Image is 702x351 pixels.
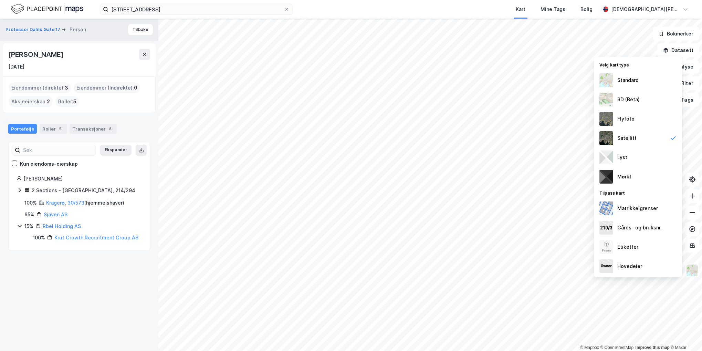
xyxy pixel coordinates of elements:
[40,124,67,134] div: Roller
[100,145,132,156] button: Ekspander
[594,58,682,71] div: Velg karttype
[33,234,45,242] div: 100%
[43,223,81,229] a: Rbel Holding AS
[617,115,635,123] div: Flyfoto
[617,224,662,232] div: Gårds- og bruksnr.
[686,264,699,277] img: Z
[617,76,639,84] div: Standard
[599,202,613,215] img: cadastreBorders.cfe08de4b5ddd52a10de.jpeg
[617,173,631,181] div: Mørkt
[70,124,117,134] div: Transaksjoner
[46,199,124,207] div: ( hjemmelshaver )
[599,73,613,87] img: Z
[599,170,613,184] img: nCdM7BzjoCAAAAAElFTkSuQmCC
[636,345,670,350] a: Improve this map
[8,49,65,60] div: [PERSON_NAME]
[617,204,658,213] div: Matrikkelgrenser
[653,27,699,41] button: Bokmerker
[128,24,153,35] button: Tilbake
[107,125,114,132] div: 8
[44,211,67,217] a: Sjaven AS
[46,200,84,206] a: Kragerø, 30/573
[617,95,640,104] div: 3D (Beta)
[70,25,86,34] div: Person
[54,235,138,240] a: Krut Growth Recruitment Group AS
[23,175,142,183] div: [PERSON_NAME]
[24,199,37,207] div: 100%
[657,43,699,57] button: Datasett
[73,97,76,106] span: 5
[541,5,565,13] div: Mine Tags
[580,5,593,13] div: Bolig
[9,96,53,107] div: Aksjeeierskap :
[9,82,71,93] div: Eiendommer (direkte) :
[599,259,613,273] img: majorOwner.b5e170eddb5c04bfeeff.jpeg
[57,125,64,132] div: 5
[599,93,613,106] img: Z
[24,222,33,230] div: 15%
[599,131,613,145] img: 9k=
[74,82,140,93] div: Eiendommer (Indirekte) :
[668,318,702,351] iframe: Chat Widget
[8,63,24,71] div: [DATE]
[55,96,79,107] div: Roller :
[20,160,78,168] div: Kun eiendoms-eierskap
[600,345,634,350] a: OpenStreetMap
[11,3,83,15] img: logo.f888ab2527a4732fd821a326f86c7f29.svg
[617,243,638,251] div: Etiketter
[617,262,642,270] div: Hovedeier
[47,97,50,106] span: 2
[599,151,613,164] img: luj3wr1y2y3+OchiMxRmMxRlscgabnMEmZ7DJGWxyBpucwSZnsMkZbHIGm5zBJmewyRlscgabnMEmZ7DJGWxyBpucwSZnsMkZ...
[594,186,682,199] div: Tilpass kart
[108,4,284,14] input: Søk på adresse, matrikkel, gårdeiere, leietakere eller personer
[65,84,68,92] span: 3
[599,240,613,254] img: Z
[580,345,599,350] a: Mapbox
[611,5,680,13] div: [DEMOGRAPHIC_DATA][PERSON_NAME]
[24,210,34,219] div: 65%
[599,221,613,235] img: cadastreKeys.547ab17ec502f5a4ef2b.jpeg
[134,84,137,92] span: 0
[617,134,637,142] div: Satellitt
[666,76,699,90] button: Filter
[32,186,135,195] div: 2 Sections - [GEOGRAPHIC_DATA], 214/294
[6,26,62,33] button: Professor Dahls Gate 17
[599,112,613,126] img: Z
[20,145,96,155] input: Søk
[617,153,627,162] div: Lyst
[8,124,37,134] div: Portefølje
[516,5,525,13] div: Kart
[667,93,699,107] button: Tags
